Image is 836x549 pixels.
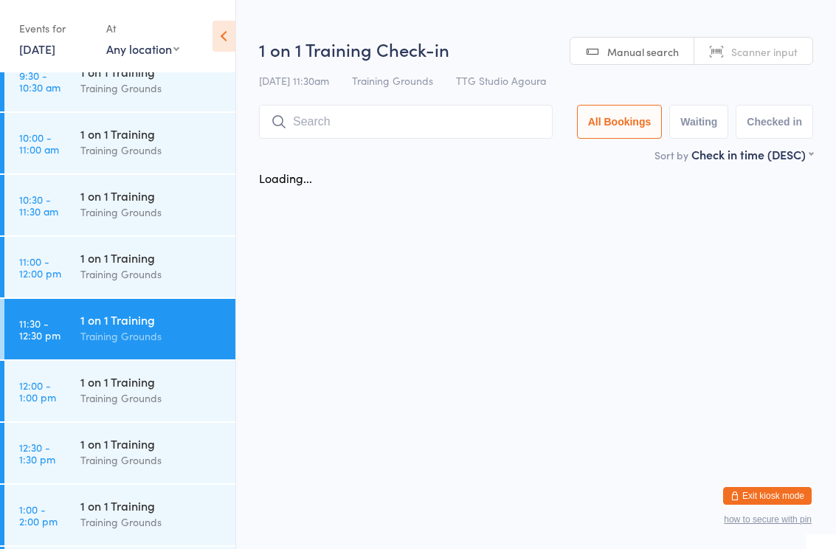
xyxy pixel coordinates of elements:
div: 1 on 1 Training [80,373,223,390]
a: 11:00 -12:00 pm1 on 1 TrainingTraining Grounds [4,237,235,297]
div: 1 on 1 Training [80,311,223,328]
div: 1 on 1 Training [80,187,223,204]
h2: 1 on 1 Training Check-in [259,37,813,61]
label: Sort by [654,148,688,162]
div: 1 on 1 Training [80,125,223,142]
span: Training Grounds [352,73,433,88]
a: 12:30 -1:30 pm1 on 1 TrainingTraining Grounds [4,423,235,483]
div: 1 on 1 Training [80,435,223,452]
div: Any location [106,41,179,57]
div: Training Grounds [80,328,223,345]
time: 11:00 - 12:00 pm [19,255,61,279]
div: Training Grounds [80,204,223,221]
div: Training Grounds [80,80,223,97]
a: 12:00 -1:00 pm1 on 1 TrainingTraining Grounds [4,361,235,421]
time: 10:00 - 11:00 am [19,131,59,155]
button: how to secure with pin [724,514,812,525]
time: 12:30 - 1:30 pm [19,441,55,465]
time: 11:30 - 12:30 pm [19,317,61,341]
input: Search [259,105,553,139]
a: 10:30 -11:30 am1 on 1 TrainingTraining Grounds [4,175,235,235]
time: 1:00 - 2:00 pm [19,503,58,527]
time: 9:30 - 10:30 am [19,69,61,93]
button: Checked in [736,105,813,139]
time: 10:30 - 11:30 am [19,193,58,217]
button: All Bookings [577,105,663,139]
div: Training Grounds [80,452,223,469]
div: Training Grounds [80,266,223,283]
div: 1 on 1 Training [80,497,223,514]
span: TTG Studio Agoura [456,73,546,88]
div: Training Grounds [80,142,223,159]
div: 1 on 1 Training [80,249,223,266]
button: Waiting [669,105,728,139]
div: Check in time (DESC) [691,146,813,162]
a: [DATE] [19,41,55,57]
span: Manual search [607,44,679,59]
button: Exit kiosk mode [723,487,812,505]
div: Events for [19,16,91,41]
div: Training Grounds [80,514,223,531]
time: 12:00 - 1:00 pm [19,379,56,403]
a: 1:00 -2:00 pm1 on 1 TrainingTraining Grounds [4,485,235,545]
a: 9:30 -10:30 am1 on 1 TrainingTraining Grounds [4,51,235,111]
div: Loading... [259,170,312,186]
div: Training Grounds [80,390,223,407]
a: 11:30 -12:30 pm1 on 1 TrainingTraining Grounds [4,299,235,359]
a: 10:00 -11:00 am1 on 1 TrainingTraining Grounds [4,113,235,173]
div: At [106,16,179,41]
span: [DATE] 11:30am [259,73,329,88]
span: Scanner input [731,44,798,59]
